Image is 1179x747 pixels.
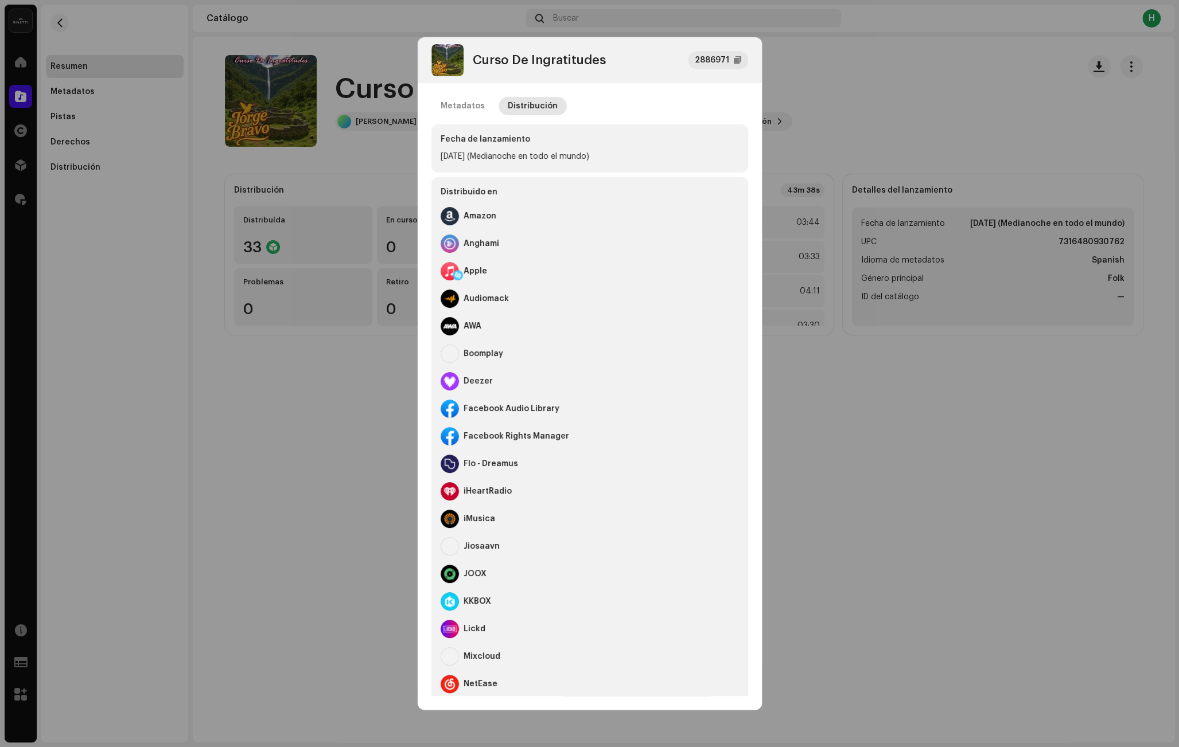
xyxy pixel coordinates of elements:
div: NetEase [464,679,497,689]
div: KKBOX [464,597,491,606]
div: Flo - Dreamus [464,459,518,468]
div: 2886971 [695,53,729,67]
div: Audiomack [464,294,509,303]
div: Deezer [464,377,493,386]
div: Mixcloud [464,652,500,661]
div: iHeartRadio [464,487,512,496]
div: [DATE] (Medianoche en todo el mundo) [441,150,739,163]
div: Curso De Ingratitudes [473,53,606,67]
div: Amazon [464,212,496,221]
div: Distribuido en [441,186,739,202]
div: Distribución [508,97,558,115]
img: fb5df3ab-4b8f-4e92-91ad-1dc880eebf7e [431,44,464,76]
div: Anghami [464,239,499,248]
div: AWA [464,322,481,331]
div: Fecha de lanzamiento [441,134,739,145]
div: Facebook Audio Library [464,404,559,413]
div: Jiosaavn [464,542,500,551]
div: JOOX [464,569,487,578]
div: Boomplay [464,349,503,358]
div: iMusica [464,514,495,523]
div: Apple [464,267,487,276]
div: Metadatos [441,97,485,115]
div: Lickd [464,624,485,633]
div: Facebook Rights Manager [464,432,569,441]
